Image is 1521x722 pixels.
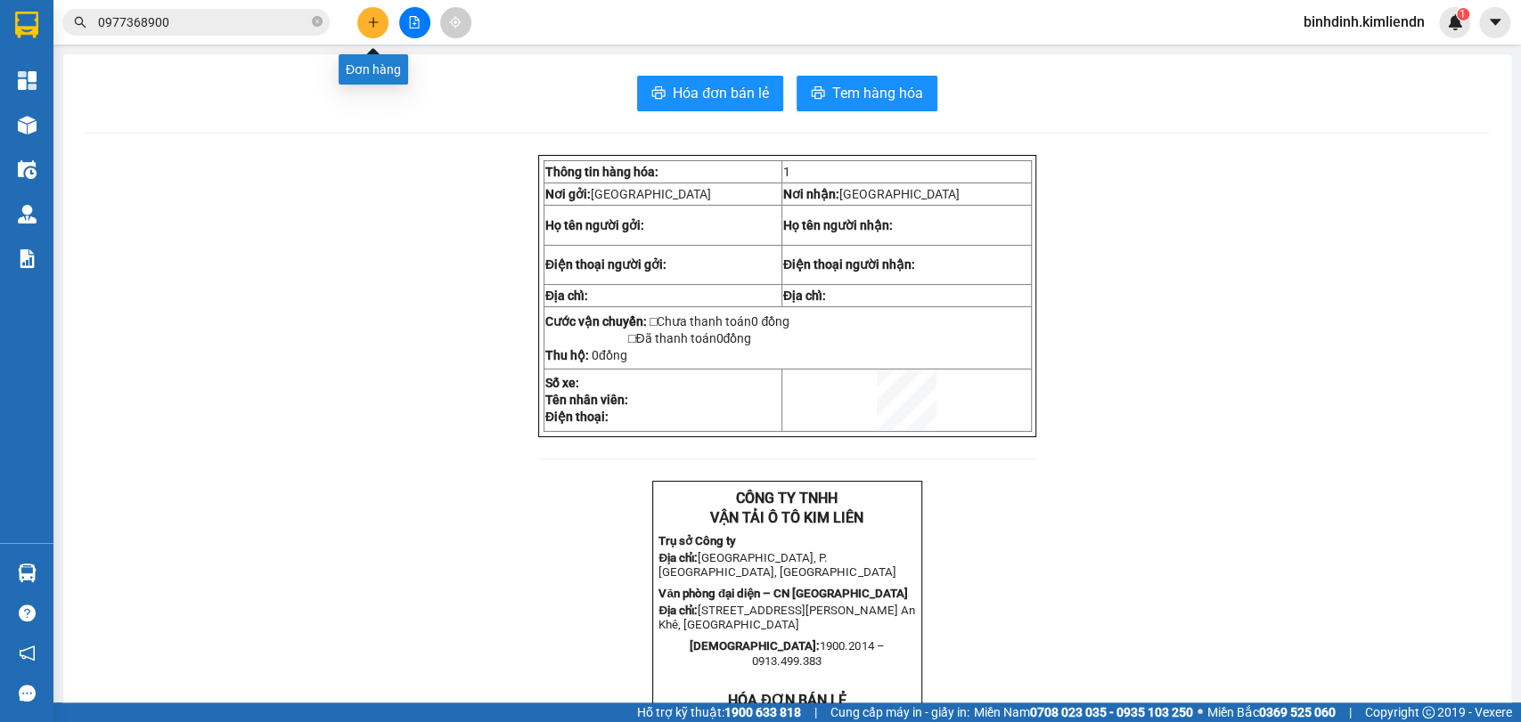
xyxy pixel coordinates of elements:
[657,314,789,329] span: Chưa thanh toán
[18,249,37,268] img: solution-icon
[1259,705,1336,719] strong: 0369 525 060
[1460,8,1466,20] span: 1
[98,12,308,32] input: Tìm tên, số ĐT hoặc mã đơn
[312,14,323,31] span: close-circle
[736,490,838,507] strong: CÔNG TY TNHH
[19,645,36,661] span: notification
[18,116,37,134] img: warehouse-icon
[18,564,37,582] img: warehouse-icon
[18,205,37,223] img: warehouse-icon
[716,331,723,345] span: 0
[18,71,37,90] img: dashboard-icon
[545,288,588,303] strong: Địa chỉ:
[6,69,243,95] span: [GEOGRAPHIC_DATA], P. [GEOGRAPHIC_DATA], [GEOGRAPHIC_DATA]
[440,7,471,38] button: aim
[783,165,790,179] span: 1
[18,160,37,179] img: warehouse-icon
[6,69,45,82] strong: Địa chỉ:
[408,16,421,28] span: file-add
[752,639,884,668] span: 1900.2014 – 0913.499.383
[57,28,210,45] strong: VẬN TẢI Ô TÔ KIM LIÊN
[783,257,915,272] strong: Điện thoại người nhận:
[545,314,647,329] strong: Cước vận chuyển:
[545,376,579,390] strong: Số xe:
[650,314,657,329] span: □
[1207,702,1336,722] span: Miền Bắc
[658,587,908,600] strong: Văn phòng đại diện – CN [GEOGRAPHIC_DATA]
[637,76,783,111] button: printerHóa đơn bán lẻ
[1289,11,1439,33] span: binhdinh.kimliendn
[545,393,628,407] strong: Tên nhân viên:
[6,102,256,116] strong: Văn phòng đại diện – CN [GEOGRAPHIC_DATA]
[1487,14,1503,30] span: caret-down
[658,551,698,564] strong: Địa chỉ:
[6,118,45,132] strong: Địa chỉ:
[589,348,627,362] span: đồng
[651,85,666,102] span: printer
[545,348,589,362] strong: Thu hộ:
[783,218,893,232] strong: Họ tên người nhận:
[19,685,36,702] span: message
[658,534,736,548] strong: Trụ sở Công ty
[74,16,86,28] span: search
[811,85,825,102] span: printer
[974,702,1193,722] span: Miền Nam
[449,16,462,28] span: aim
[637,702,801,722] span: Hỗ trợ kỹ thuật:
[591,187,711,201] span: [GEOGRAPHIC_DATA]
[367,16,380,28] span: plus
[635,331,751,345] span: Đã thanh toán đồng
[19,604,36,621] span: question-circle
[1030,705,1193,719] strong: 0708 023 035 - 0935 103 250
[1422,706,1435,718] span: copyright
[1447,14,1463,30] img: icon-new-feature
[1349,702,1352,722] span: |
[724,705,801,719] strong: 1900 633 818
[710,509,863,526] strong: VẬN TẢI Ô TÔ KIM LIÊN
[545,218,644,232] strong: Họ tên người gởi:
[6,53,84,66] strong: Trụ sở Công ty
[783,288,826,303] strong: Địa chỉ:
[339,54,408,85] div: Đơn hàng
[751,314,789,329] span: 0 đồng
[357,7,388,38] button: plus
[399,7,430,38] button: file-add
[832,82,923,104] span: Tem hàng hóa
[728,692,846,709] strong: HÓA ĐƠN BÁN LẺ
[6,118,246,145] span: [STREET_ADDRESS][PERSON_NAME] An Khê, [GEOGRAPHIC_DATA]
[673,82,769,104] span: Hóa đơn bán lẻ
[658,604,698,617] strong: Địa chỉ:
[690,639,820,653] strong: [DEMOGRAPHIC_DATA]:
[545,257,666,272] strong: Điện thoại người gởi:
[545,165,658,179] strong: Thông tin hàng hóa:
[1457,8,1469,20] sup: 1
[658,604,915,631] span: [STREET_ADDRESS][PERSON_NAME] An Khê, [GEOGRAPHIC_DATA]
[658,551,895,579] span: [GEOGRAPHIC_DATA], P. [GEOGRAPHIC_DATA], [GEOGRAPHIC_DATA]
[628,331,635,345] span: □
[830,702,969,722] span: Cung cấp máy in - giấy in:
[15,12,38,38] img: logo-vxr
[1198,709,1203,716] span: ⚪️
[83,9,184,26] strong: CÔNG TY TNHH
[545,410,609,424] strong: Điện thoại:
[312,16,323,27] span: close-circle
[814,702,817,722] span: |
[783,187,839,201] strong: Nơi nhận:
[1479,7,1510,38] button: caret-down
[592,348,599,362] span: 0
[797,76,937,111] button: printerTem hàng hóa
[545,187,591,201] strong: Nơi gởi:
[839,187,960,201] span: [GEOGRAPHIC_DATA]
